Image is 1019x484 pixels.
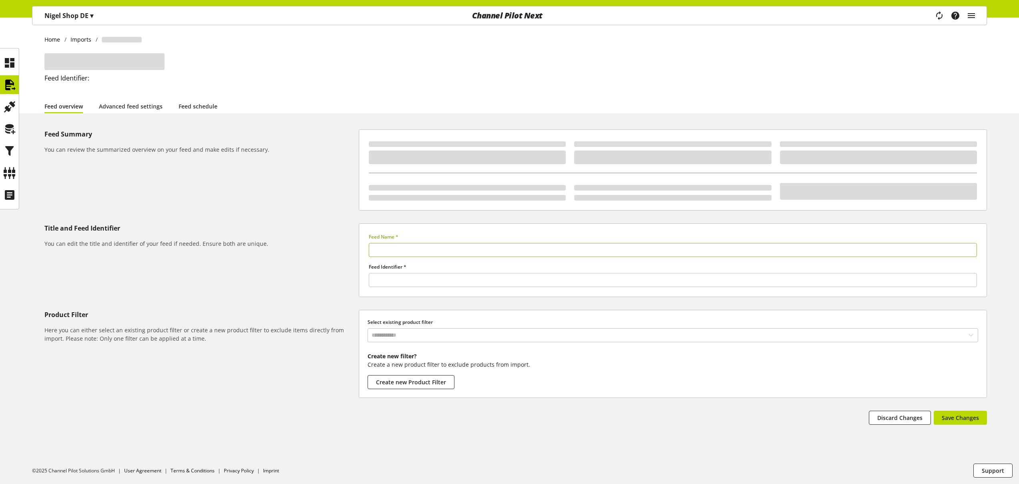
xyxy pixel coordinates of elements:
h5: Feed Summary [44,129,356,139]
a: Terms & Conditions [171,467,215,474]
a: Feed schedule [179,102,217,110]
span: Feed Name * [369,233,398,240]
button: Support [973,464,1013,478]
span: Create new Product Filter [376,378,446,386]
button: Discard Changes [869,411,931,425]
a: Imports [66,35,96,44]
nav: main navigation [32,6,987,25]
h6: Here you can either select an existing product filter or create a new product filter to exclude i... [44,326,356,343]
a: Home [44,35,64,44]
li: ©2025 Channel Pilot Solutions GmbH [32,467,124,474]
p: Nigel Shop DE [44,11,93,20]
b: Create new filter? [368,352,417,360]
span: ▾ [90,11,93,20]
span: Support [982,466,1004,475]
a: Privacy Policy [224,467,254,474]
span: Discard Changes [877,414,923,422]
span: Save Changes [942,414,979,422]
h6: You can edit the title and identifier of your feed if needed. Ensure both are unique. [44,239,356,248]
button: Create new Product Filter [368,375,454,389]
a: Advanced feed settings [99,102,163,110]
p: Create a new product filter to exclude products from import. [368,360,978,369]
h6: You can review the summarized overview on your feed and make edits if necessary. [44,145,356,154]
span: Feed Identifier: [44,74,89,82]
a: User Agreement [124,467,161,474]
button: Save Changes [934,411,987,425]
span: Feed Identifier * [369,263,406,270]
h5: Product Filter [44,310,356,319]
a: Feed overview [44,102,83,110]
label: Select existing product filter [368,319,978,326]
a: Imprint [263,467,279,474]
h5: Title and Feed Identifier [44,223,356,233]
